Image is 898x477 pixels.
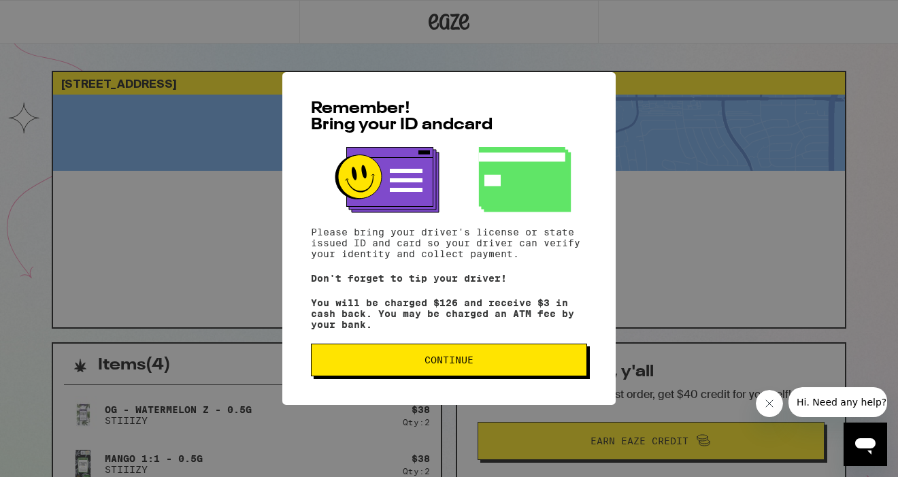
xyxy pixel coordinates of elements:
[311,101,493,133] span: Remember! Bring your ID and card
[311,297,587,330] p: You will be charged $126 and receive $3 in cash back. You may be charged an ATM fee by your bank.
[311,273,587,284] p: Don't forget to tip your driver!
[844,423,887,466] iframe: Button to launch messaging window
[311,344,587,376] button: Continue
[311,227,587,259] p: Please bring your driver's license or state issued ID and card so your driver can verify your ide...
[788,387,887,417] iframe: Message from company
[756,390,783,417] iframe: Close message
[425,355,473,365] span: Continue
